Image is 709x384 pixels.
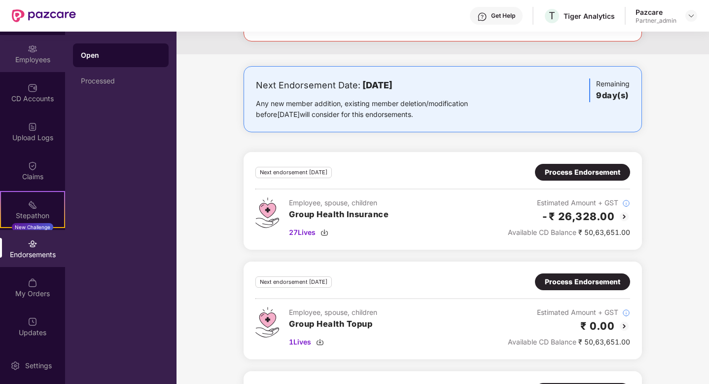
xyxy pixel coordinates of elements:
[320,229,328,236] img: svg+xml;base64,PHN2ZyBpZD0iRG93bmxvYWQtMzJ4MzIiIHhtbG5zPSJodHRwOi8vd3d3LnczLm9yZy8yMDAwL3N2ZyIgd2...
[491,12,515,20] div: Get Help
[81,77,161,85] div: Processed
[508,337,630,347] div: ₹ 50,63,651.00
[596,89,630,102] h3: 9 day(s)
[289,208,389,221] h3: Group Health Insurance
[636,7,676,17] div: Pazcare
[256,98,499,120] div: Any new member addition, existing member deletion/modification before [DATE] will consider for th...
[580,318,614,334] h2: ₹ 0.00
[28,44,37,54] img: svg+xml;base64,PHN2ZyBpZD0iRW1wbG95ZWVzIiB4bWxucz0iaHR0cDovL3d3dy53My5vcmcvMjAwMC9zdmciIHdpZHRoPS...
[12,223,53,231] div: New Challenge
[28,239,37,249] img: svg+xml;base64,PHN2ZyBpZD0iRW5kb3JzZW1lbnRzIiB4bWxucz0iaHR0cDovL3d3dy53My5vcmcvMjAwMC9zdmciIHdpZH...
[622,199,630,207] img: svg+xml;base64,PHN2ZyBpZD0iSW5mb18tXzMyeDMyIiBkYXRhLW5hbWU9IkluZm8gLSAzMngzMiIgeG1sbnM9Imh0dHA6Ly...
[618,211,630,223] img: svg+xml;base64,PHN2ZyBpZD0iQmFjay0yMHgyMCIgeG1sbnM9Imh0dHA6Ly93d3cudzMub3JnLzIwMDAvc3ZnIiB3aWR0aD...
[10,361,20,371] img: svg+xml;base64,PHN2ZyBpZD0iU2V0dGluZy0yMHgyMCIgeG1sbnM9Imh0dHA6Ly93d3cudzMub3JnLzIwMDAvc3ZnIiB3aW...
[255,197,279,228] img: svg+xml;base64,PHN2ZyB4bWxucz0iaHR0cDovL3d3dy53My5vcmcvMjAwMC9zdmciIHdpZHRoPSI0Ny43MTQiIGhlaWdodD...
[589,78,630,102] div: Remaining
[545,276,620,287] div: Process Endorsement
[362,80,392,90] b: [DATE]
[28,83,37,93] img: svg+xml;base64,PHN2ZyBpZD0iQ0RfQWNjb3VudHMiIGRhdGEtbmFtZT0iQ0QgQWNjb3VudHMiIHhtbG5zPSJodHRwOi8vd3...
[618,320,630,332] img: svg+xml;base64,PHN2ZyBpZD0iQmFjay0yMHgyMCIgeG1sbnM9Imh0dHA6Ly93d3cudzMub3JnLzIwMDAvc3ZnIiB3aWR0aD...
[549,10,555,22] span: T
[255,276,332,288] div: Next endorsement [DATE]
[289,197,389,208] div: Employee, spouse, children
[289,318,377,331] h3: Group Health Topup
[256,78,499,92] div: Next Endorsement Date:
[636,17,676,25] div: Partner_admin
[1,211,64,221] div: Stepathon
[541,208,614,225] h2: -₹ 26,328.00
[28,122,37,132] img: svg+xml;base64,PHN2ZyBpZD0iVXBsb2FkX0xvZ3MiIGRhdGEtbmFtZT0iVXBsb2FkIExvZ3MiIHhtbG5zPSJodHRwOi8vd3...
[508,307,630,318] div: Estimated Amount + GST
[289,337,311,347] span: 1 Lives
[81,50,161,60] div: Open
[28,317,37,327] img: svg+xml;base64,PHN2ZyBpZD0iVXBkYXRlZCIgeG1sbnM9Imh0dHA6Ly93d3cudzMub3JnLzIwMDAvc3ZnIiB3aWR0aD0iMj...
[28,200,37,210] img: svg+xml;base64,PHN2ZyB4bWxucz0iaHR0cDovL3d3dy53My5vcmcvMjAwMC9zdmciIHdpZHRoPSIyMSIgaGVpZ2h0PSIyMC...
[687,12,695,20] img: svg+xml;base64,PHN2ZyBpZD0iRHJvcGRvd24tMzJ4MzIiIHhtbG5zPSJodHRwOi8vd3d3LnczLm9yZy8yMDAwL3N2ZyIgd2...
[316,338,324,346] img: svg+xml;base64,PHN2ZyBpZD0iRG93bmxvYWQtMzJ4MzIiIHhtbG5zPSJodHRwOi8vd3d3LnczLm9yZy8yMDAwL3N2ZyIgd2...
[28,278,37,288] img: svg+xml;base64,PHN2ZyBpZD0iTXlfT3JkZXJzIiBkYXRhLW5hbWU9Ik15IE9yZGVycyIgeG1sbnM9Imh0dHA6Ly93d3cudz...
[564,11,615,21] div: Tiger Analytics
[22,361,55,371] div: Settings
[508,197,630,208] div: Estimated Amount + GST
[289,227,316,238] span: 27 Lives
[508,338,576,346] span: Available CD Balance
[255,307,279,338] img: svg+xml;base64,PHN2ZyB4bWxucz0iaHR0cDovL3d3dy53My5vcmcvMjAwMC9zdmciIHdpZHRoPSI0Ny43MTQiIGhlaWdodD...
[289,307,377,318] div: Employee, spouse, children
[545,167,620,178] div: Process Endorsement
[28,161,37,171] img: svg+xml;base64,PHN2ZyBpZD0iQ2xhaW0iIHhtbG5zPSJodHRwOi8vd3d3LnczLm9yZy8yMDAwL3N2ZyIgd2lkdGg9IjIwIi...
[508,227,630,238] div: ₹ 50,63,651.00
[622,309,630,317] img: svg+xml;base64,PHN2ZyBpZD0iSW5mb18tXzMyeDMyIiBkYXRhLW5hbWU9IkluZm8gLSAzMngzMiIgeG1sbnM9Imh0dHA6Ly...
[255,167,332,178] div: Next endorsement [DATE]
[508,228,576,236] span: Available CD Balance
[12,9,76,22] img: New Pazcare Logo
[477,12,487,22] img: svg+xml;base64,PHN2ZyBpZD0iSGVscC0zMngzMiIgeG1sbnM9Imh0dHA6Ly93d3cudzMub3JnLzIwMDAvc3ZnIiB3aWR0aD...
